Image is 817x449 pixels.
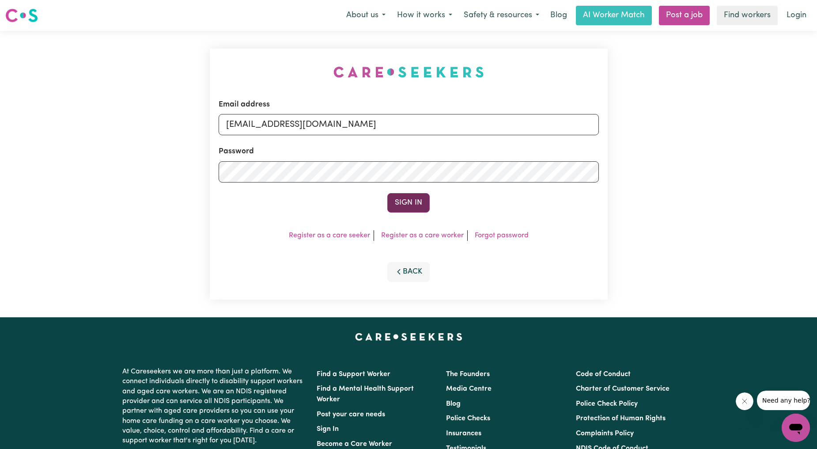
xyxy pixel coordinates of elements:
[736,392,753,410] iframe: Close message
[446,371,490,378] a: The Founders
[219,99,270,110] label: Email address
[381,232,464,239] a: Register as a care worker
[576,385,669,392] a: Charter of Customer Service
[5,8,38,23] img: Careseekers logo
[317,411,385,418] a: Post your care needs
[659,6,710,25] a: Post a job
[387,262,430,282] button: Back
[289,232,370,239] a: Register as a care seeker
[576,400,638,407] a: Police Check Policy
[782,414,810,442] iframe: Button to launch messaging window
[219,114,599,135] input: Email address
[446,385,492,392] a: Media Centre
[317,371,390,378] a: Find a Support Worker
[717,6,778,25] a: Find workers
[576,430,634,437] a: Complaints Policy
[5,5,38,26] a: Careseekers logo
[317,441,392,448] a: Become a Care Worker
[475,232,529,239] a: Forgot password
[446,430,481,437] a: Insurances
[576,415,666,422] a: Protection of Human Rights
[391,6,458,25] button: How it works
[458,6,545,25] button: Safety & resources
[446,415,490,422] a: Police Checks
[219,146,254,157] label: Password
[576,371,631,378] a: Code of Conduct
[340,6,391,25] button: About us
[387,193,430,213] button: Sign In
[781,6,812,25] a: Login
[317,385,414,403] a: Find a Mental Health Support Worker
[446,400,461,407] a: Blog
[757,391,810,410] iframe: Message from company
[576,6,652,25] a: AI Worker Match
[545,6,572,25] a: Blog
[317,426,339,433] a: Sign In
[5,6,53,13] span: Need any help?
[355,333,462,340] a: Careseekers home page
